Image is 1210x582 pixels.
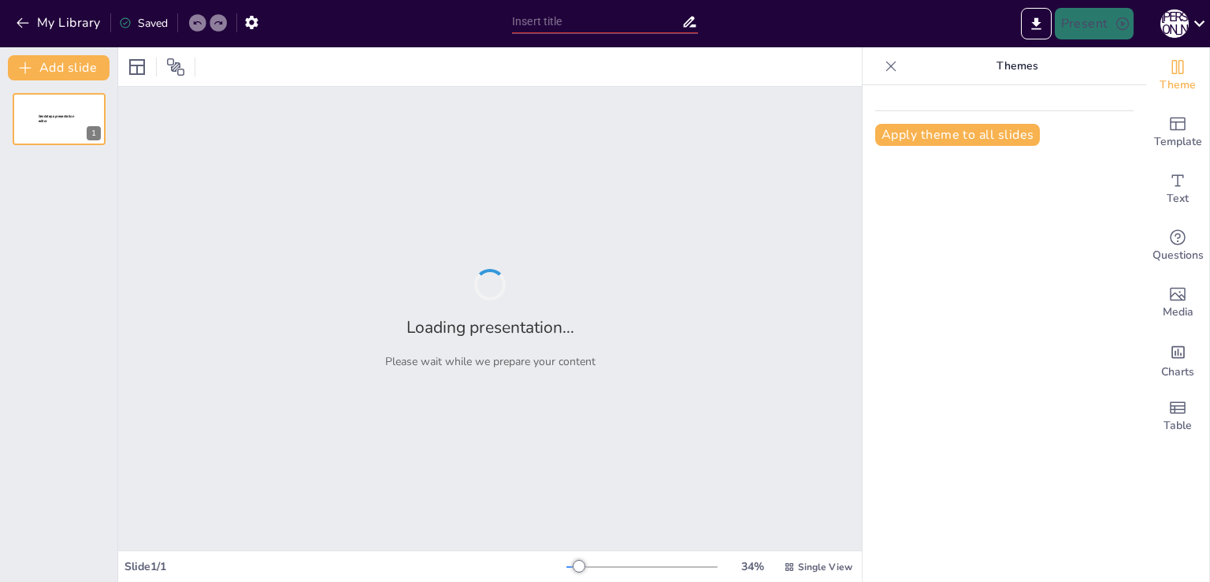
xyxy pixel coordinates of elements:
button: Add slide [8,55,109,80]
div: Add images, graphics, shapes or video [1146,274,1209,331]
h2: Loading presentation... [406,316,574,338]
span: Template [1154,133,1202,151]
div: Add charts and graphs [1146,331,1209,388]
div: К [PERSON_NAME] [1160,9,1189,38]
div: 1 [13,93,106,145]
button: Export to PowerPoint [1021,8,1052,39]
span: Single View [798,561,852,573]
div: Saved [119,16,168,31]
button: Present [1055,8,1134,39]
p: Please wait while we prepare your content [385,354,596,369]
button: Apply theme to all slides [875,124,1040,146]
div: Add a table [1146,388,1209,445]
span: Questions [1152,247,1204,264]
p: Themes [904,47,1130,85]
div: Slide 1 / 1 [124,559,566,574]
span: Media [1163,304,1193,321]
button: К [PERSON_NAME] [1160,8,1189,39]
div: 1 [87,126,101,140]
span: Theme [1160,76,1196,94]
div: Layout [124,54,150,80]
div: 34 % [733,559,771,574]
div: Add text boxes [1146,161,1209,218]
span: Position [166,58,185,76]
div: Add ready made slides [1146,104,1209,161]
span: Charts [1161,364,1194,381]
button: My Library [12,10,107,35]
div: Change the overall theme [1146,47,1209,104]
span: Sendsteps presentation editor [39,114,74,123]
input: Insert title [512,10,681,33]
span: Table [1164,417,1192,435]
div: Get real-time input from your audience [1146,218,1209,274]
span: Text [1167,190,1189,207]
